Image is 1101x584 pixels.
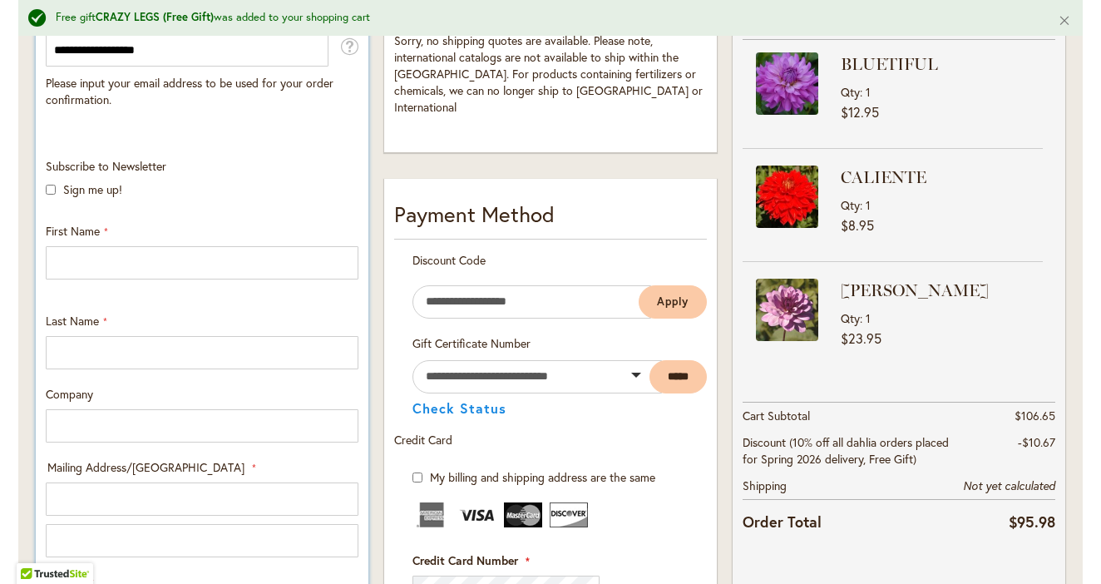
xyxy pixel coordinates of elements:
img: Visa [458,502,496,527]
span: Sorry, no shipping quotes are available. Please note, international catalogs are not available to... [394,32,703,115]
div: Free gift was added to your shopping cart [56,10,1033,26]
img: Discover [550,502,588,527]
span: Company [46,386,93,402]
label: Sign me up! [63,181,122,197]
span: Credit Card [394,432,452,448]
strong: CALIENTE [841,166,1039,189]
strong: Order Total [743,509,822,533]
span: Gift Certificate Number [412,335,531,351]
span: $12.95 [841,103,879,121]
span: Mailing Address/[GEOGRAPHIC_DATA] [47,459,244,475]
span: $106.65 [1015,408,1055,423]
span: First Name [46,223,100,239]
span: Discount Code [412,252,486,268]
span: 1 [866,197,871,213]
span: -$10.67 [1018,434,1055,450]
span: Last Name [46,313,99,329]
span: My billing and shipping address are the same [430,469,655,485]
span: Not yet calculated [963,478,1055,493]
img: MasterCard [504,502,542,527]
span: Qty [841,84,860,100]
span: $8.95 [841,216,874,234]
img: LAUREN MICHELE [756,279,818,341]
img: American Express [412,502,451,527]
span: Qty [841,310,860,326]
th: Cart Subtotal [743,403,951,430]
span: Shipping [743,478,787,493]
span: Discount (10% off all dahlia orders placed for Spring 2026 delivery, Free Gift) [743,434,949,467]
button: Apply [639,285,707,319]
div: Payment Method [394,199,707,239]
span: $23.95 [841,329,881,347]
strong: [PERSON_NAME] [841,279,1039,302]
button: Check Status [412,402,506,415]
strong: BLUETIFUL [841,52,1039,76]
strong: CRAZY LEGS (Free Gift) [96,10,214,24]
span: 1 [866,310,871,326]
iframe: Launch Accessibility Center [12,525,59,572]
img: BLUETIFUL [756,52,818,115]
span: Qty [841,197,860,213]
img: CALIENTE [756,166,818,228]
span: Please input your email address to be used for your order confirmation. [46,75,333,107]
span: 1 [866,84,871,100]
span: Apply [657,294,689,309]
span: Credit Card Number [412,552,518,568]
span: $95.98 [1009,512,1055,532]
span: Subscribe to Newsletter [46,158,166,174]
